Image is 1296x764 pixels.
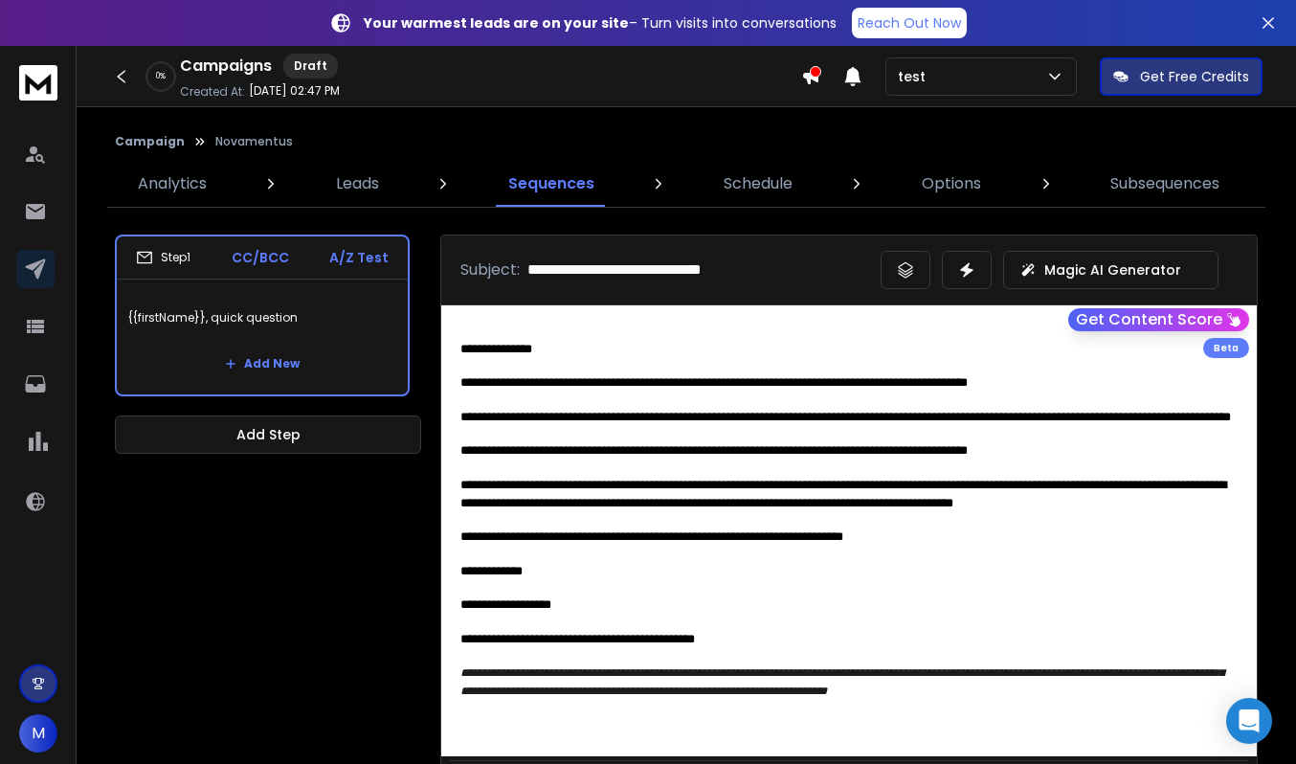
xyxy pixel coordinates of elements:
p: Reach Out Now [858,13,961,33]
strong: Your warmest leads are on your site [364,13,629,33]
button: Add Step [115,416,421,454]
p: [DATE] 02:47 PM [249,83,340,99]
a: Options [910,161,993,207]
p: Magic AI Generator [1044,260,1181,280]
button: Campaign [115,134,185,149]
p: Novamentus [215,134,293,149]
button: Add New [210,345,315,383]
p: 0 % [156,71,166,82]
p: {{firstName}}, quick question [128,291,396,345]
a: Reach Out Now [852,8,967,38]
p: test [898,67,933,86]
p: Subsequences [1110,172,1219,195]
div: Draft [283,54,338,79]
img: logo [19,65,57,101]
p: Schedule [724,172,793,195]
button: M [19,714,57,753]
h1: Campaigns [180,55,272,78]
div: Step 1 [136,249,190,266]
a: Analytics [126,161,218,207]
p: Leads [336,172,379,195]
p: CC/BCC [232,248,289,267]
p: Get Free Credits [1140,67,1249,86]
button: Magic AI Generator [1003,251,1218,289]
a: Leads [324,161,391,207]
div: Open Intercom Messenger [1226,698,1272,744]
button: Get Free Credits [1100,57,1262,96]
p: Subject: [460,258,520,281]
p: Sequences [508,172,594,195]
li: Step1CC/BCCA/Z Test{{firstName}}, quick questionAdd New [115,235,410,396]
button: Get Content Score [1068,308,1249,331]
p: Options [922,172,981,195]
a: Subsequences [1099,161,1231,207]
div: Beta [1203,338,1249,358]
a: Sequences [497,161,606,207]
p: Analytics [138,172,207,195]
p: Created At: [180,84,245,100]
p: – Turn visits into conversations [364,13,837,33]
a: Schedule [712,161,804,207]
p: A/Z Test [329,248,389,267]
